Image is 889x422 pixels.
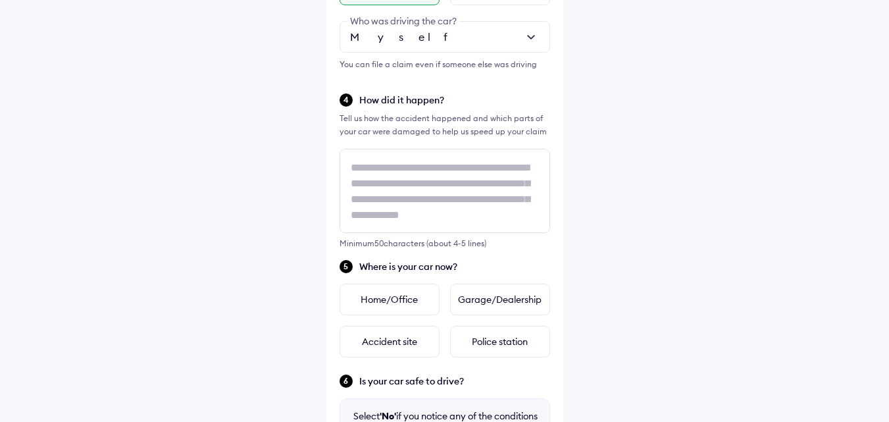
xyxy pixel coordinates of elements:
[359,375,550,388] span: Is your car safe to drive?
[380,410,396,422] b: 'No'
[450,284,550,315] div: Garage/Dealership
[340,112,550,138] div: Tell us how the accident happened and which parts of your car were damaged to help us speed up yo...
[340,58,550,71] div: You can file a claim even if someone else was driving
[350,30,459,43] span: Myself
[450,326,550,357] div: Police station
[340,326,440,357] div: Accident site
[340,284,440,315] div: Home/Office
[359,260,550,273] span: Where is your car now?
[359,93,550,107] span: How did it happen?
[340,238,550,248] div: Minimum 50 characters (about 4-5 lines)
